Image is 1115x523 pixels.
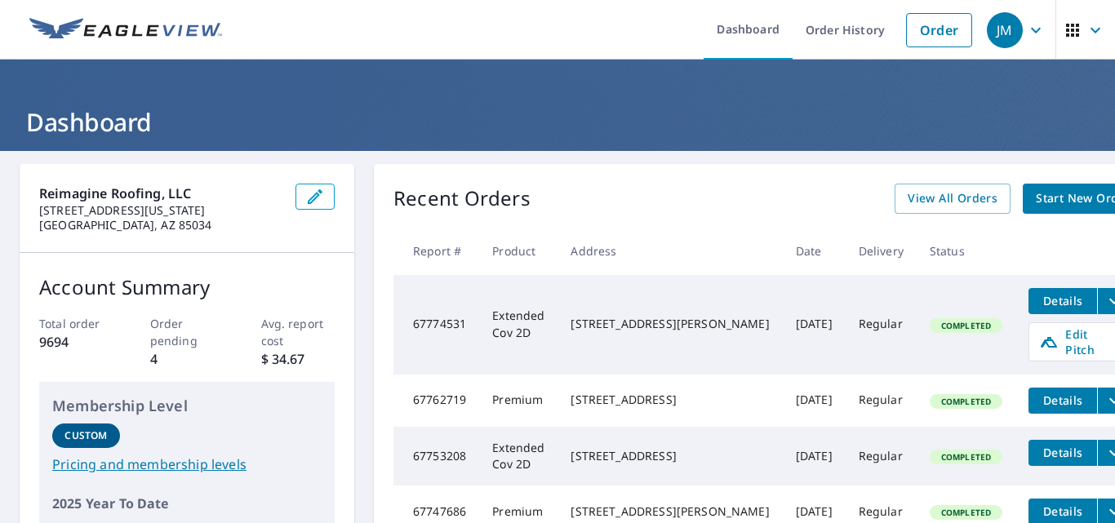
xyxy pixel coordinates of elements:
[987,12,1023,48] div: JM
[150,349,224,369] p: 4
[64,428,107,443] p: Custom
[908,188,997,209] span: View All Orders
[261,315,335,349] p: Avg. report cost
[571,448,769,464] div: [STREET_ADDRESS]
[931,451,1001,463] span: Completed
[39,184,282,203] p: Reimagine Roofing, LLC
[39,273,335,302] p: Account Summary
[557,227,782,275] th: Address
[1038,503,1087,519] span: Details
[783,275,846,375] td: [DATE]
[783,427,846,485] td: [DATE]
[52,454,322,474] a: Pricing and membership levels
[846,427,917,485] td: Regular
[39,203,282,218] p: [STREET_ADDRESS][US_STATE]
[783,375,846,427] td: [DATE]
[479,427,557,485] td: Extended Cov 2D
[571,316,769,332] div: [STREET_ADDRESS][PERSON_NAME]
[846,227,917,275] th: Delivery
[906,13,972,47] a: Order
[846,375,917,427] td: Regular
[150,315,224,349] p: Order pending
[39,218,282,233] p: [GEOGRAPHIC_DATA], AZ 85034
[29,18,222,42] img: EV Logo
[39,315,113,332] p: Total order
[393,427,479,485] td: 67753208
[895,184,1011,214] a: View All Orders
[52,395,322,417] p: Membership Level
[479,275,557,375] td: Extended Cov 2D
[20,105,1095,139] h1: Dashboard
[393,227,479,275] th: Report #
[1028,440,1097,466] button: detailsBtn-67753208
[931,320,1001,331] span: Completed
[846,275,917,375] td: Regular
[261,349,335,369] p: $ 34.67
[52,494,322,513] p: 2025 Year To Date
[931,507,1001,518] span: Completed
[39,332,113,352] p: 9694
[393,184,531,214] p: Recent Orders
[571,503,769,520] div: [STREET_ADDRESS][PERSON_NAME]
[1038,445,1087,460] span: Details
[571,392,769,408] div: [STREET_ADDRESS]
[1028,288,1097,314] button: detailsBtn-67774531
[393,275,479,375] td: 67774531
[479,375,557,427] td: Premium
[1038,293,1087,308] span: Details
[783,227,846,275] th: Date
[393,375,479,427] td: 67762719
[1038,392,1087,408] span: Details
[479,227,557,275] th: Product
[917,227,1015,275] th: Status
[1028,388,1097,414] button: detailsBtn-67762719
[931,396,1001,407] span: Completed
